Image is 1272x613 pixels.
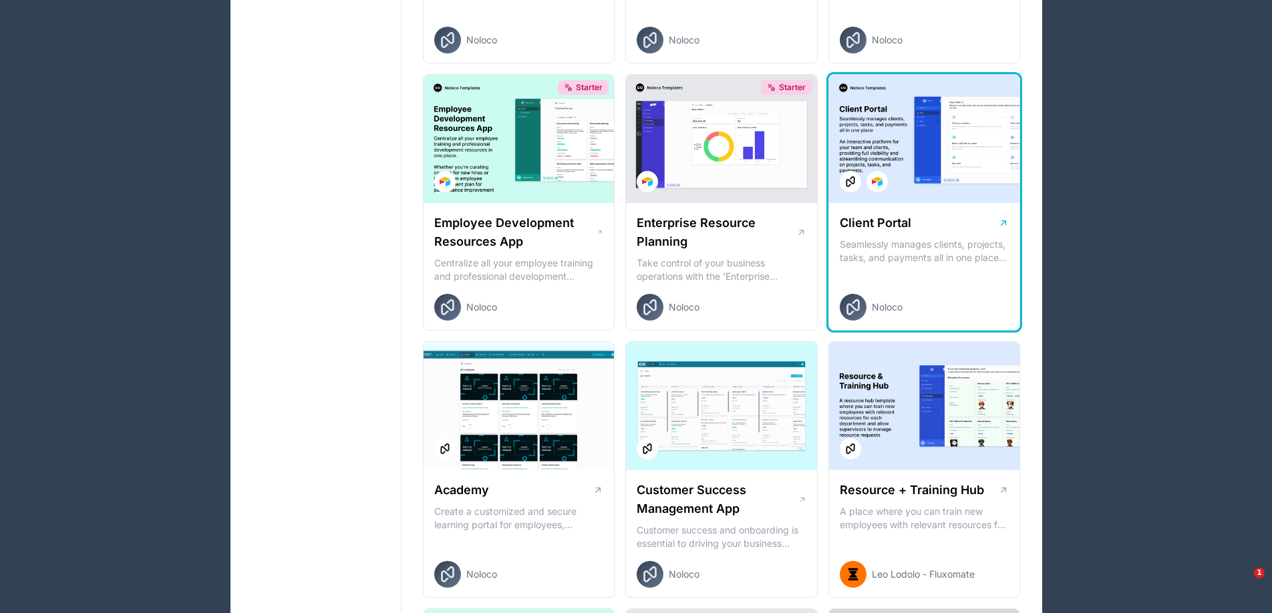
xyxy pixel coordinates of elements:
[872,568,975,581] span: Leo Lodolo - Fluxomate
[840,214,911,232] h1: Client Portal
[637,524,806,550] p: Customer success and onboarding is essential to driving your business forward and ensuring retent...
[840,238,1009,264] p: Seamlessly manages clients, projects, tasks, and payments all in one place An interactive platfor...
[1254,568,1265,578] span: 1
[840,505,1009,532] p: A place where you can train new employees with relevant resources for each department and allow s...
[576,82,603,93] span: Starter
[872,300,903,314] span: Noloco
[637,256,806,283] p: Take control of your business operations with the 'Enterprise Resource Planning' template. This c...
[466,300,497,314] span: Noloco
[669,568,699,581] span: Noloco
[669,300,699,314] span: Noloco
[637,214,796,251] h1: Enterprise Resource Planning
[466,33,497,47] span: Noloco
[637,481,798,518] h1: Customer Success Management App
[872,176,883,187] img: Airtable Logo
[642,176,653,187] img: Airtable Logo
[779,82,806,93] span: Starter
[434,481,489,499] h1: Academy
[1227,568,1259,600] iframe: Intercom live chat
[466,568,497,581] span: Noloco
[434,214,596,251] h1: Employee Development Resources App
[434,256,604,283] p: Centralize all your employee training and professional development resources in one place. Whethe...
[434,505,604,532] p: Create a customized and secure learning portal for employees, customers or partners. Organize les...
[669,33,699,47] span: Noloco
[840,481,984,499] h1: Resource + Training Hub
[872,33,903,47] span: Noloco
[440,176,450,187] img: Airtable Logo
